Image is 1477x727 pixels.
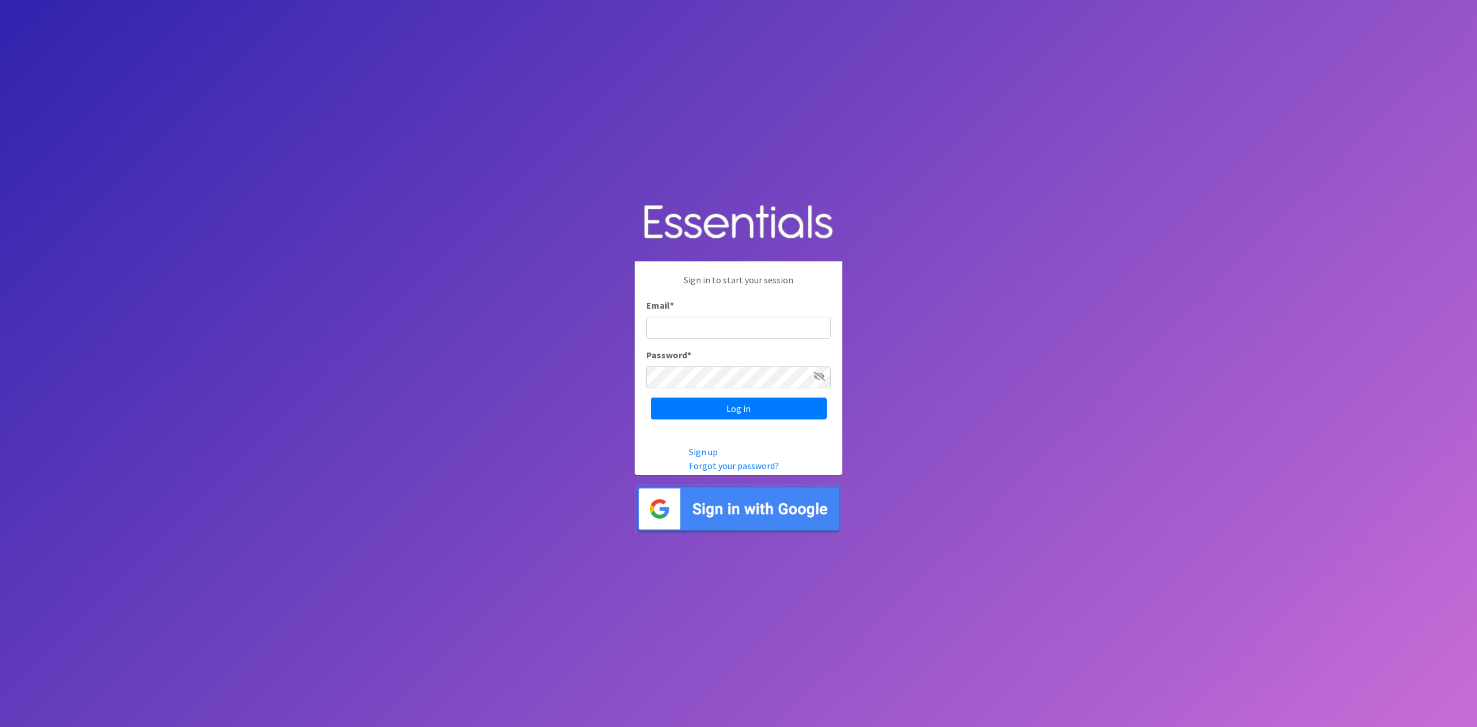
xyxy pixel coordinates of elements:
label: Email [646,298,674,312]
abbr: required [670,299,674,311]
label: Password [646,348,691,362]
p: Sign in to start your session [646,273,831,298]
abbr: required [687,349,691,361]
a: Sign up [689,446,718,458]
img: Sign in with Google [635,484,842,534]
input: Log in [651,398,827,419]
img: Human Essentials [635,193,842,253]
a: Forgot your password? [689,460,779,471]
